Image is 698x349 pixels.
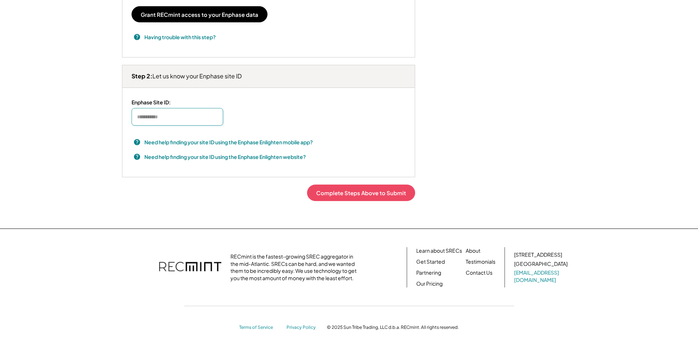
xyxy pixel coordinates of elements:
a: Partnering [416,269,441,276]
img: recmint-logotype%403x.png [159,255,221,280]
strong: Step 2: [132,72,152,80]
a: Learn about SRECs [416,247,462,255]
a: Terms of Service [239,324,280,331]
a: About [466,247,480,255]
div: Need help finding your site ID using the Enphase Enlighten website? [144,153,306,161]
div: Need help finding your site ID using the Enphase Enlighten mobile app? [144,138,313,146]
a: Testimonials [466,258,495,266]
a: Our Pricing [416,280,443,287]
div: © 2025 Sun Tribe Trading, LLC d.b.a. RECmint. All rights reserved. [327,324,459,330]
a: Contact Us [466,269,492,276]
button: Complete Steps Above to Submit [307,185,415,201]
button: Grant RECmint access to your Enphase data [132,6,267,22]
div: [STREET_ADDRESS] [514,251,562,259]
a: Privacy Policy [287,324,320,331]
a: Get Started [416,258,445,266]
div: RECmint is the fastest-growing SREC aggregator in the mid-Atlantic. SRECs can be hard, and we wan... [230,253,361,282]
h3: Having trouble with this step? [144,33,216,41]
div: Enphase Site ID: [132,99,171,105]
div: [GEOGRAPHIC_DATA] [514,260,568,268]
a: [EMAIL_ADDRESS][DOMAIN_NAME] [514,269,569,283]
h3: Let us know your Enphase site ID [132,73,242,80]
